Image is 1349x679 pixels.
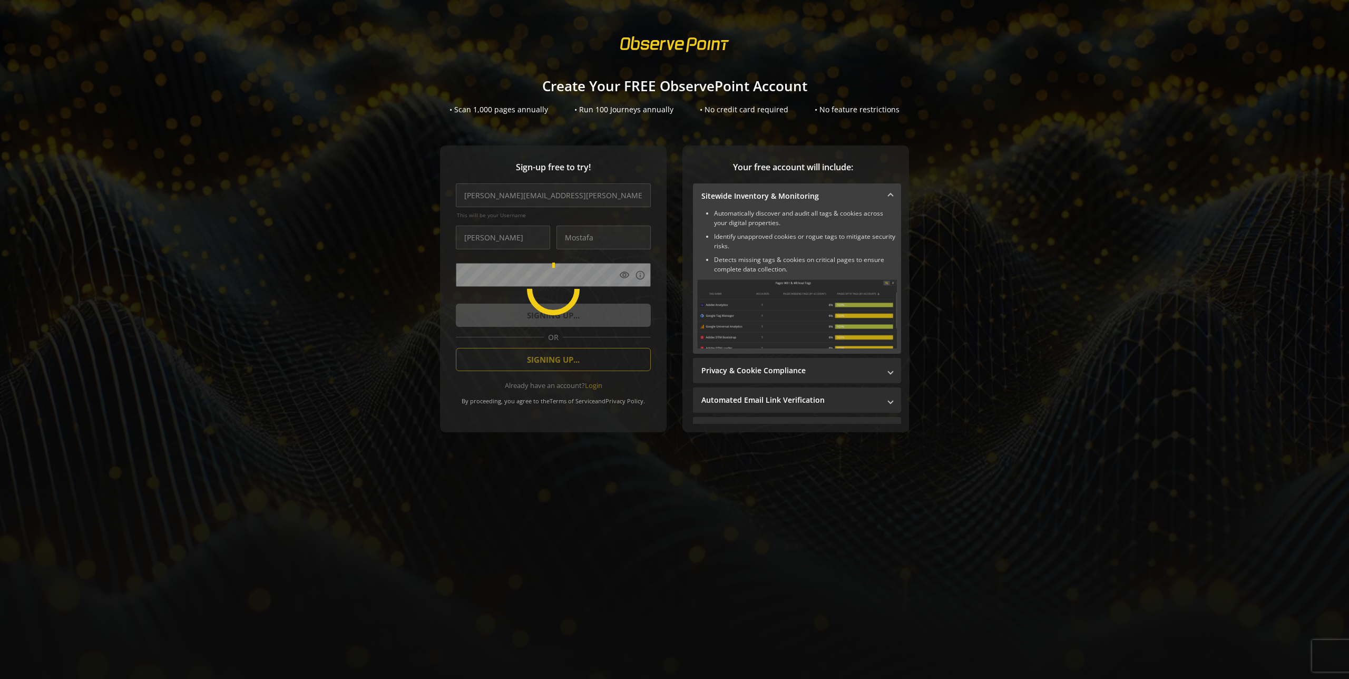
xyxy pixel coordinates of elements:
[449,104,548,115] div: • Scan 1,000 pages annually
[693,183,901,209] mat-expansion-panel-header: Sitewide Inventory & Monitoring
[701,191,880,201] mat-panel-title: Sitewide Inventory & Monitoring
[697,279,897,348] img: Sitewide Inventory & Monitoring
[605,397,643,405] a: Privacy Policy
[693,161,893,173] span: Your free account will include:
[456,390,651,405] div: By proceeding, you agree to the and .
[714,209,897,228] li: Automatically discover and audit all tags & cookies across your digital properties.
[701,395,880,405] mat-panel-title: Automated Email Link Verification
[701,365,880,376] mat-panel-title: Privacy & Cookie Compliance
[550,397,595,405] a: Terms of Service
[693,417,901,442] mat-expansion-panel-header: Performance Monitoring with Web Vitals
[700,104,788,115] div: • No credit card required
[714,232,897,251] li: Identify unapproved cookies or rogue tags to mitigate security risks.
[693,387,901,413] mat-expansion-panel-header: Automated Email Link Verification
[693,209,901,354] div: Sitewide Inventory & Monitoring
[693,358,901,383] mat-expansion-panel-header: Privacy & Cookie Compliance
[815,104,900,115] div: • No feature restrictions
[714,255,897,274] li: Detects missing tags & cookies on critical pages to ensure complete data collection.
[574,104,673,115] div: • Run 100 Journeys annually
[456,161,651,173] span: Sign-up free to try!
